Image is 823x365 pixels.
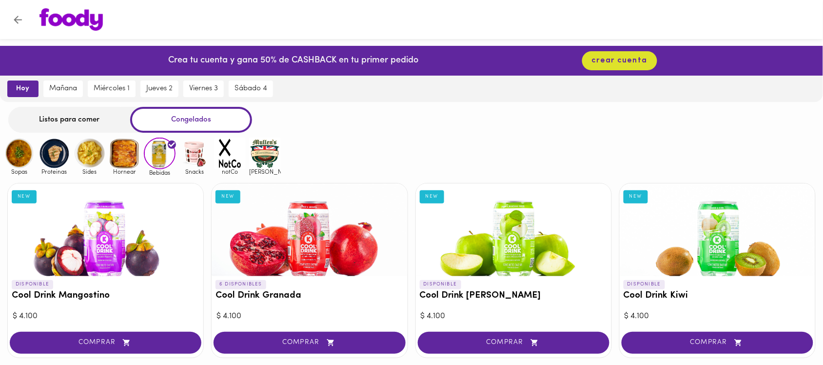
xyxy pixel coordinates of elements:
[3,168,35,175] span: Sopas
[592,56,647,65] span: crear cuenta
[109,168,140,175] span: Hornear
[8,183,203,276] div: Cool Drink Mangostino
[216,190,240,203] div: NEW
[39,138,70,169] img: Proteinas
[49,84,77,93] span: mañana
[74,138,105,169] img: Sides
[94,84,130,93] span: miércoles 1
[168,55,418,67] p: Crea tu cuenta y gana 50% de CASHBACK en tu primer pedido
[88,81,136,97] button: miércoles 1
[22,339,189,347] span: COMPRAR
[12,291,199,301] h3: Cool Drink Mangostino
[130,107,252,133] div: Congelados
[140,81,178,97] button: jueves 2
[420,280,461,289] p: DISPONIBLE
[235,84,267,93] span: sábado 4
[216,311,402,322] div: $ 4.100
[430,339,597,347] span: COMPRAR
[249,138,281,169] img: mullens
[421,311,607,322] div: $ 4.100
[214,332,405,354] button: COMPRAR
[249,168,281,175] span: [PERSON_NAME]
[625,311,810,322] div: $ 4.100
[12,190,37,203] div: NEW
[420,291,607,301] h3: Cool Drink [PERSON_NAME]
[634,339,801,347] span: COMPRAR
[622,332,813,354] button: COMPRAR
[420,190,445,203] div: NEW
[109,138,140,169] img: Hornear
[624,280,665,289] p: DISPONIBLE
[10,332,201,354] button: COMPRAR
[624,190,648,203] div: NEW
[179,138,211,169] img: Snacks
[3,138,35,169] img: Sopas
[12,280,53,289] p: DISPONIBLE
[582,51,657,70] button: crear cuenta
[216,280,266,289] p: 6 DISPONIBLES
[418,332,609,354] button: COMPRAR
[6,8,30,32] button: Volver
[144,169,176,176] span: Bebidas
[214,168,246,175] span: notCo
[183,81,224,97] button: viernes 3
[212,183,407,276] div: Cool Drink Granada
[146,84,173,93] span: jueves 2
[216,291,403,301] h3: Cool Drink Granada
[74,168,105,175] span: Sides
[43,81,83,97] button: mañana
[416,183,611,276] div: Cool Drink Manzana Verde
[144,138,176,169] img: Bebidas
[229,81,273,97] button: sábado 4
[766,308,813,355] iframe: Messagebird Livechat Widget
[39,168,70,175] span: Proteinas
[8,107,130,133] div: Listos para comer
[620,183,815,276] div: Cool Drink Kiwi
[14,84,32,93] span: hoy
[214,138,246,169] img: notCo
[189,84,218,93] span: viernes 3
[624,291,811,301] h3: Cool Drink Kiwi
[39,8,103,31] img: logo.png
[13,311,198,322] div: $ 4.100
[179,168,211,175] span: Snacks
[226,339,393,347] span: COMPRAR
[7,81,39,97] button: hoy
